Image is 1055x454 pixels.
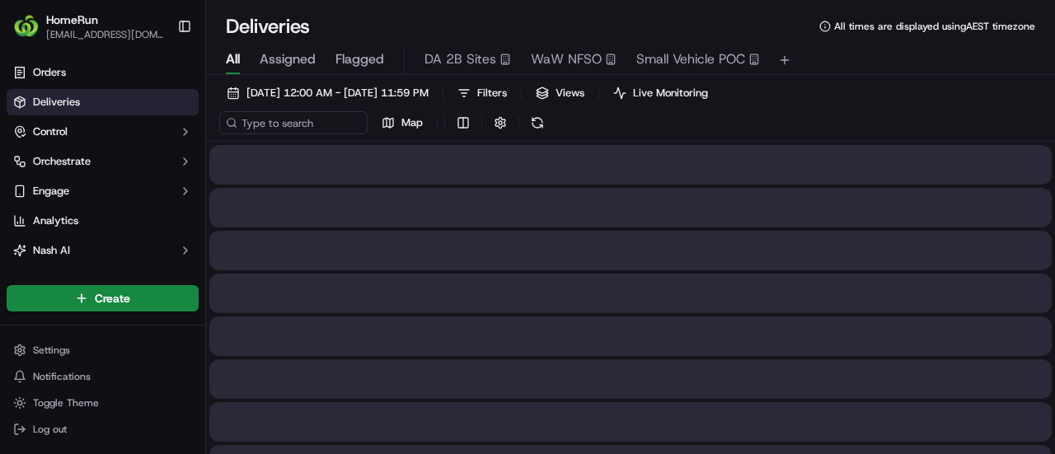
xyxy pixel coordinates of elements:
button: Map [374,111,430,134]
button: HomeRun [46,12,98,28]
button: Engage [7,178,199,204]
button: [DATE] 12:00 AM - [DATE] 11:59 PM [219,82,436,105]
button: Views [528,82,592,105]
span: Notifications [33,370,91,383]
button: Refresh [526,111,549,134]
span: Create [95,290,130,307]
span: DA 2B Sites [424,49,496,69]
span: All [226,49,240,69]
h1: Deliveries [226,13,310,40]
span: Analytics [33,213,78,228]
span: [DATE] 12:00 AM - [DATE] 11:59 PM [246,86,429,101]
button: Create [7,285,199,311]
span: Control [33,124,68,139]
span: All times are displayed using AEST timezone [834,20,1035,33]
span: Toggle Theme [33,396,99,410]
a: Deliveries [7,89,199,115]
span: Orchestrate [33,154,91,169]
input: Type to search [219,111,368,134]
button: Notifications [7,365,199,388]
span: WaW NFSO [531,49,602,69]
span: Log out [33,423,67,436]
button: Control [7,119,199,145]
span: Flagged [335,49,384,69]
span: Engage [33,184,69,199]
button: Nash AI [7,237,199,264]
button: Orchestrate [7,148,199,175]
span: Nash AI [33,243,70,258]
span: Settings [33,344,70,357]
button: Live Monitoring [606,82,715,105]
span: Map [401,115,423,130]
span: Filters [477,86,507,101]
button: Filters [450,82,514,105]
span: Views [556,86,584,101]
a: Analytics [7,208,199,234]
button: Settings [7,339,199,362]
button: [EMAIL_ADDRESS][DOMAIN_NAME] [46,28,164,41]
button: HomeRunHomeRun[EMAIL_ADDRESS][DOMAIN_NAME] [7,7,171,46]
img: HomeRun [13,13,40,40]
span: Deliveries [33,95,80,110]
span: Orders [33,65,66,80]
button: Log out [7,418,199,441]
span: Live Monitoring [633,86,708,101]
span: Small Vehicle POC [636,49,745,69]
a: Orders [7,59,199,86]
button: Toggle Theme [7,391,199,414]
span: Assigned [260,49,316,69]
